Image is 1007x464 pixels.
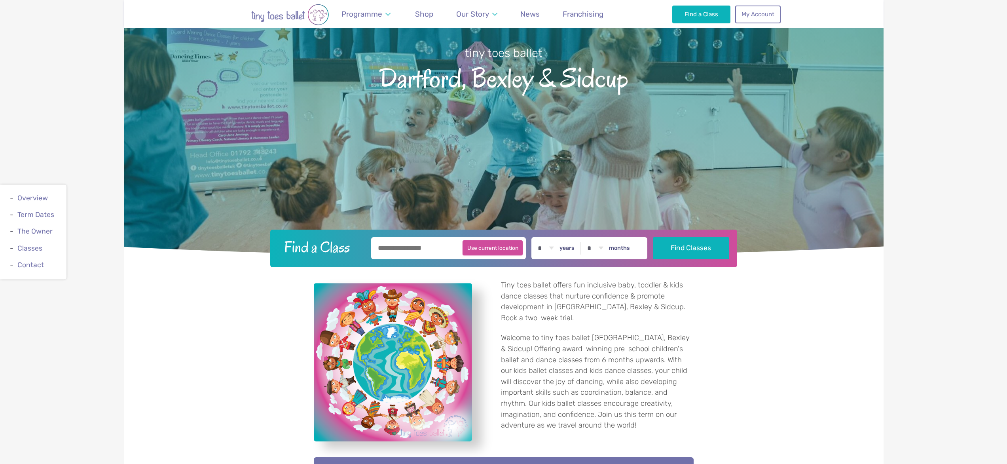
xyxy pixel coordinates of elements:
a: Our Story [452,5,501,23]
span: Dartford, Bexley & Sidcup [138,61,870,93]
p: Welcome to tiny toes ballet [GEOGRAPHIC_DATA], Bexley & Sidcup! Offering award-winning pre-school... [501,333,694,431]
label: months [609,245,630,252]
a: View full-size image [314,283,472,441]
a: Shop [412,5,437,23]
p: Tiny toes ballet offers fun inclusive baby, toddler & kids dance classes that nurture confidence ... [501,280,694,323]
span: Our Story [456,10,489,19]
img: tiny toes ballet [227,4,353,25]
label: years [559,245,575,252]
small: tiny toes ballet [465,46,542,60]
a: News [517,5,544,23]
a: Franchising [559,5,607,23]
span: Programme [341,10,382,19]
a: Find a Class [672,6,730,23]
button: Find Classes [653,237,729,259]
h2: Find a Class [278,237,366,257]
button: Use current location [463,240,523,255]
span: News [520,10,540,19]
span: Franchising [563,10,603,19]
a: My Account [735,6,780,23]
span: Shop [415,10,433,19]
a: Programme [338,5,394,23]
